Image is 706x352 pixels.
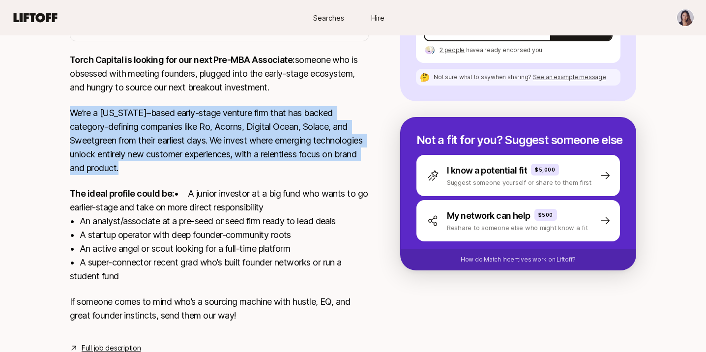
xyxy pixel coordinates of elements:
[371,13,384,23] span: Hire
[70,106,369,175] p: We’re a [US_STATE]–based early-stage venture firm that has backed category-defining companies lik...
[447,223,588,233] p: Reshare to someone else who might know a fit
[533,73,606,81] span: See an example message
[70,55,295,65] strong: Torch Capital is looking for our next Pre-MBA Associate:
[70,188,174,199] strong: The ideal profile could be:
[677,9,694,27] button: Mona Yan
[313,13,344,23] span: Searches
[434,73,606,82] p: Not sure what to say when sharing ?
[304,9,353,27] a: Searches
[70,53,369,94] p: someone who is obsessed with meeting founders, plugged into the early-stage ecosystem, and hungry...
[416,133,620,147] p: Not a fit for you? Suggest someone else
[420,73,430,81] p: 🤔
[677,9,694,26] img: Mona Yan
[535,166,555,174] p: $5,000
[70,187,369,283] p: • A junior investor at a big fund who wants to go earlier-stage and take on more direct responsib...
[70,295,369,323] p: If someone comes to mind who’s a sourcing machine with hustle, EQ, and great founder instincts, s...
[440,46,465,54] span: 2 people
[353,9,402,27] a: Hire
[447,209,530,223] p: My network can help
[461,255,576,264] p: How do Match Incentives work on Liftoff?
[538,211,553,219] p: $500
[440,46,542,55] p: have already endorsed you
[447,177,591,187] p: Suggest someone yourself or share to them first
[447,164,527,177] p: I know a potential fit
[427,44,431,56] p: J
